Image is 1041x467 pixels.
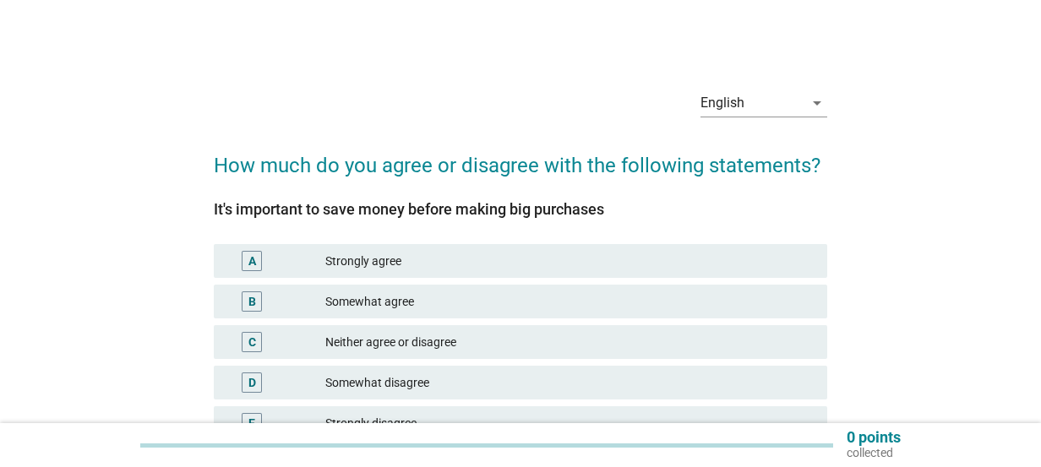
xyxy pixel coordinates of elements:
div: D [248,374,256,392]
div: English [700,95,744,111]
div: Strongly agree [325,251,814,271]
div: A [248,253,256,270]
div: Strongly disagree [325,413,814,433]
h2: How much do you agree or disagree with the following statements? [214,133,826,181]
p: collected [847,445,901,460]
div: Somewhat agree [325,291,814,312]
i: arrow_drop_down [807,93,827,113]
p: 0 points [847,430,901,445]
div: E [248,415,255,432]
div: B [248,293,256,311]
div: Neither agree or disagree [325,332,814,352]
div: C [248,334,256,351]
div: Somewhat disagree [325,372,814,393]
div: It's important to save money before making big purchases [214,198,826,220]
